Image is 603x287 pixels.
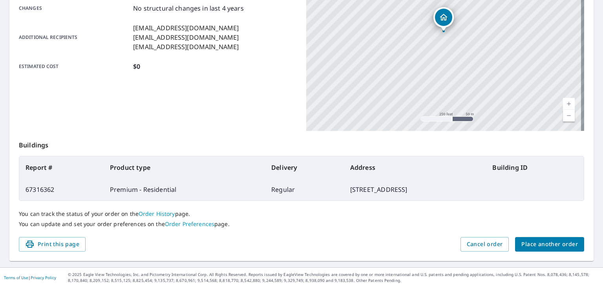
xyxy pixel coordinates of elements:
p: Buildings [19,131,584,156]
a: Terms of Use [4,275,28,280]
p: | [4,275,56,280]
a: Current Level 17, Zoom In [563,98,575,110]
p: [EMAIL_ADDRESS][DOMAIN_NAME] [133,33,239,42]
span: Cancel order [467,239,503,249]
td: Premium - Residential [104,178,265,201]
button: Place another order [515,237,584,252]
th: Report # [19,156,104,178]
th: Product type [104,156,265,178]
th: Delivery [265,156,344,178]
span: Print this page [25,239,79,249]
th: Building ID [486,156,584,178]
p: $0 [133,62,140,71]
p: No structural changes in last 4 years [133,4,244,13]
td: Regular [265,178,344,201]
p: [EMAIL_ADDRESS][DOMAIN_NAME] [133,23,239,33]
button: Print this page [19,237,86,252]
div: Dropped pin, building 1, Residential property, 334 Broad St Portsmouth, VA 23707 [433,7,454,31]
a: Order History [139,210,175,217]
p: You can update and set your order preferences on the page. [19,221,584,228]
p: Estimated cost [19,62,130,71]
p: Additional recipients [19,23,130,52]
p: Changes [19,4,130,13]
td: [STREET_ADDRESS] [344,178,486,201]
p: © 2025 Eagle View Technologies, Inc. and Pictometry International Corp. All Rights Reserved. Repo... [68,272,599,283]
a: Privacy Policy [31,275,56,280]
p: [EMAIL_ADDRESS][DOMAIN_NAME] [133,42,239,52]
p: You can track the status of your order on the page. [19,210,584,217]
td: 67316362 [19,178,104,201]
a: Order Preferences [165,220,214,228]
button: Cancel order [460,237,509,252]
span: Place another order [521,239,578,249]
th: Address [344,156,486,178]
a: Current Level 17, Zoom Out [563,110,575,121]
